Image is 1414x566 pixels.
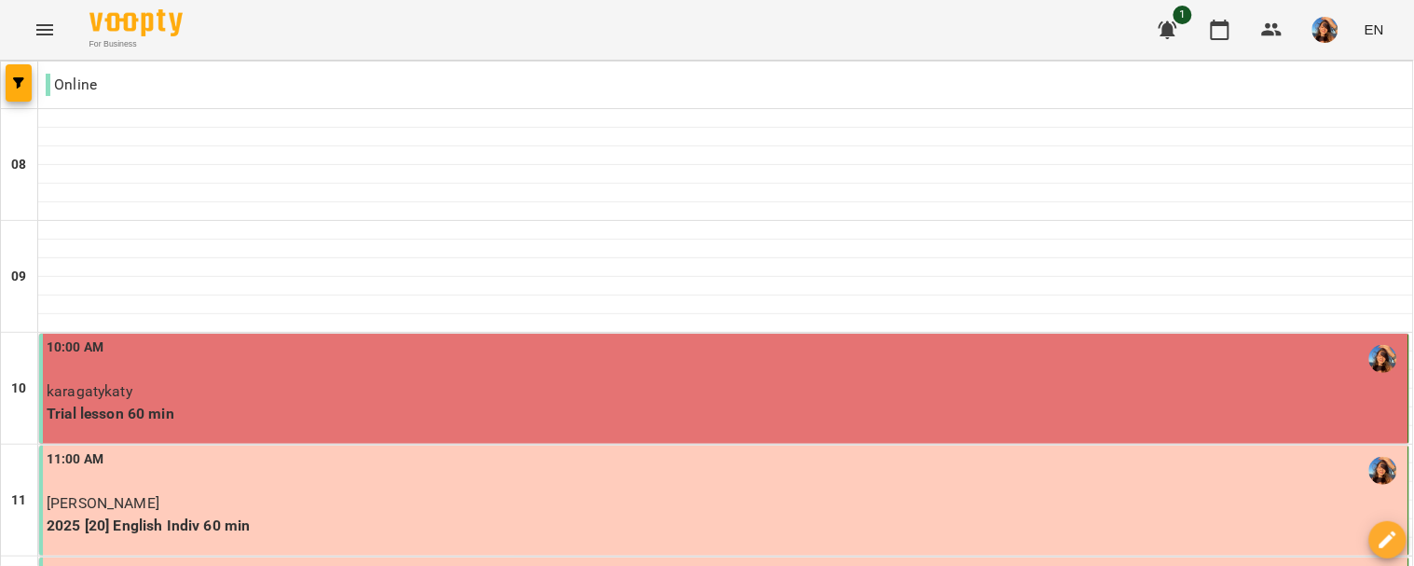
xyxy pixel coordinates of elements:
h6: 09 [11,267,26,287]
span: 1 [1174,6,1192,24]
p: Trial lesson 60 min [47,403,1405,425]
img: Voopty Logo [89,9,183,36]
img: a3cfe7ef423bcf5e9dc77126c78d7dbf.jpg [1312,17,1338,43]
p: Online [46,74,97,96]
h6: 11 [11,490,26,511]
label: 10:00 AM [47,338,103,358]
h6: 10 [11,379,26,399]
button: EN [1357,12,1392,47]
p: 2025 [20] English Indiv 60 min [47,515,1405,537]
img: Вербова Єлизавета Сергіївна (а) [1369,345,1397,373]
label: 11:00 AM [47,449,103,470]
span: [PERSON_NAME] [47,494,159,512]
button: Menu [22,7,67,52]
span: EN [1365,20,1384,39]
span: For Business [89,38,183,50]
img: Вербова Єлизавета Сергіївна (а) [1369,457,1397,485]
h6: 08 [11,155,26,175]
span: karagatykaty [47,382,132,400]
